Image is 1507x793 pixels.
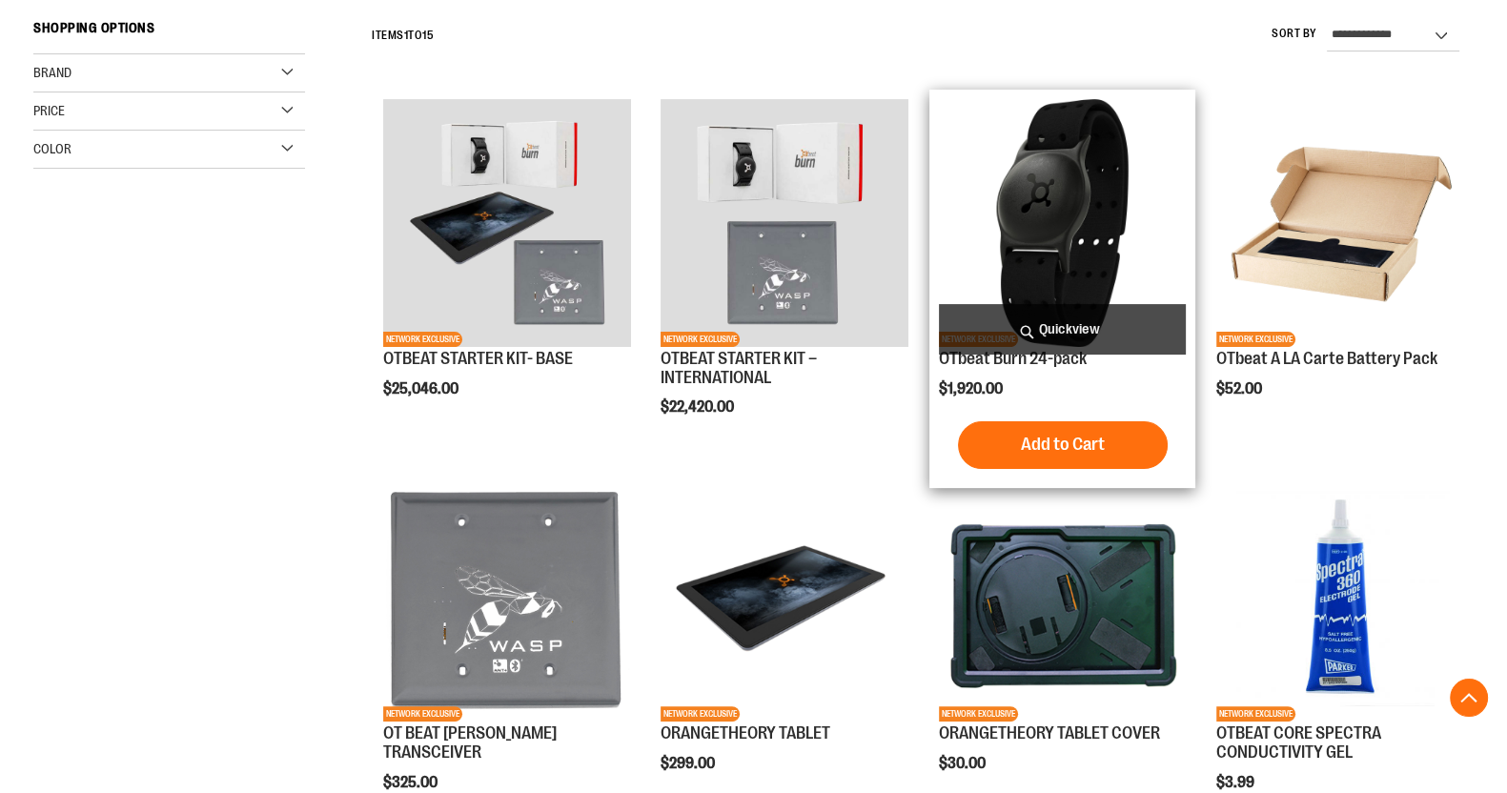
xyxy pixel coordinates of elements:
a: OTBEAT CORE SPECTRA CONDUCTIVITY GELNETWORK EXCLUSIVE [1216,475,1464,725]
a: OTbeat A LA Carte Battery Pack [1216,349,1437,368]
span: Color [33,141,71,156]
span: $25,046.00 [383,380,461,397]
span: $299.00 [661,755,718,772]
span: $325.00 [383,774,440,791]
img: OTBEAT CORE SPECTRA CONDUCTIVITY GEL [1216,475,1464,722]
span: Add to Cart [1021,434,1105,455]
span: 15 [422,29,434,42]
a: OTbeat Burn 24-packNETWORK EXCLUSIVE [939,99,1187,350]
span: Price [33,103,65,118]
span: NETWORK EXCLUSIVE [383,706,462,722]
a: OTbeat Burn 24-pack [939,349,1087,368]
span: NETWORK EXCLUSIVE [661,706,740,722]
h2: Items to [372,21,434,51]
div: product [651,90,918,464]
a: OT BEAT [PERSON_NAME] TRANSCEIVER [383,723,557,762]
a: OTBEAT STARTER KIT- BASE [383,349,573,368]
img: Product image for ORANGETHEORY TABLET [661,475,908,722]
div: product [1207,90,1474,446]
a: Product image for OT BEAT POE TRANSCEIVERNETWORK EXCLUSIVE [383,475,631,725]
button: Add to Cart [958,421,1168,469]
img: OTbeat Burn 24-pack [939,99,1187,347]
span: $30.00 [939,755,988,772]
a: Product image for ORANGETHEORY TABLET COVERNETWORK EXCLUSIVE [939,475,1187,725]
a: OTBEAT CORE SPECTRA CONDUCTIVITY GEL [1216,723,1381,762]
img: Product image for OTbeat A LA Carte Battery Pack [1216,99,1464,347]
span: NETWORK EXCLUSIVE [383,332,462,347]
img: Product image for ORANGETHEORY TABLET COVER [939,475,1187,722]
div: product [929,90,1196,488]
span: NETWORK EXCLUSIVE [1216,706,1295,722]
img: Product image for OT BEAT POE TRANSCEIVER [383,475,631,722]
span: $1,920.00 [939,380,1006,397]
span: NETWORK EXCLUSIVE [939,706,1018,722]
strong: Shopping Options [33,11,305,54]
img: OTBEAT STARTER KIT- BASE [383,99,631,347]
span: NETWORK EXCLUSIVE [1216,332,1295,347]
label: Sort By [1272,26,1317,42]
span: NETWORK EXCLUSIVE [661,332,740,347]
a: OTBEAT STARTER KIT- BASENETWORK EXCLUSIVE [383,99,631,350]
a: Product image for ORANGETHEORY TABLETNETWORK EXCLUSIVE [661,475,908,725]
a: Product image for OTbeat A LA Carte Battery PackNETWORK EXCLUSIVE [1216,99,1464,350]
img: OTBEAT STARTER KIT – INTERNATIONAL [661,99,908,347]
a: ORANGETHEORY TABLET [661,723,830,742]
span: 1 [404,29,409,42]
a: OTBEAT STARTER KIT – INTERNATIONAL [661,349,817,387]
span: $22,420.00 [661,398,737,416]
a: Quickview [939,304,1187,355]
a: OTBEAT STARTER KIT – INTERNATIONALNETWORK EXCLUSIVE [661,99,908,350]
a: ORANGETHEORY TABLET COVER [939,723,1160,742]
span: $52.00 [1216,380,1265,397]
span: $3.99 [1216,774,1257,791]
span: Brand [33,65,71,80]
div: product [374,90,641,446]
button: Back To Top [1450,679,1488,717]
